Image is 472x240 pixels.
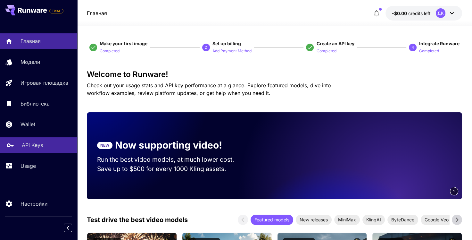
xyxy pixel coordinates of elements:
[21,38,41,44] ya-tr-span: Главная
[316,48,336,54] p: Completed
[316,47,336,55] button: Completed
[296,216,332,223] span: New releases
[419,41,460,46] span: Integrate Runware
[453,189,455,193] span: 1
[97,155,246,164] p: Run the best video models, at much lower cost.
[21,162,36,170] p: Usage
[22,141,43,149] p: API Keys
[100,48,120,54] p: Completed
[21,80,68,86] ya-tr-span: Игровая площадка
[205,45,207,50] p: 2
[362,216,385,223] span: KlingAI
[385,6,462,21] button: -$0.0045ДК
[87,82,331,96] span: Check out your usage stats and API key performance at a glance. Explore featured models, dive int...
[87,9,107,17] a: Главная
[97,164,246,174] p: Save up to $500 for every 1000 Kling assets.
[419,47,439,55] button: Completed
[408,11,431,16] span: credits left
[212,41,241,46] span: Set up billing
[334,215,360,225] div: MiniMax
[69,222,77,234] div: Свернуть боковую панель
[21,100,50,107] ya-tr-span: Библиотека
[64,224,72,232] button: Свернуть боковую панель
[251,216,293,223] span: Featured models
[437,11,444,15] ya-tr-span: ДК
[392,11,408,16] span: -$0.00
[387,215,418,225] div: ByteDance
[251,215,293,225] div: Featured models
[21,201,47,207] ya-tr-span: Настройки
[21,120,35,128] p: Wallet
[387,216,418,223] span: ByteDance
[212,48,252,54] p: Add Payment Method
[316,41,354,46] span: Create an API key
[50,9,63,13] span: TRIAL
[362,215,385,225] div: KlingAI
[392,10,431,17] div: -$0.0045
[100,142,109,148] p: NEW
[296,215,332,225] div: New releases
[421,215,452,225] div: Google Veo
[412,45,414,50] p: 4
[21,59,40,65] ya-tr-span: Модели
[100,41,147,46] span: Make your first image
[87,9,107,17] nav: панировочный сухарь
[419,48,439,54] p: Completed
[334,216,360,223] span: MiniMax
[212,47,252,55] button: Add Payment Method
[115,138,222,152] p: Now supporting video!
[49,7,63,15] span: Add your payment card to enable full platform functionality.
[421,216,452,223] span: Google Veo
[100,47,120,55] button: Completed
[87,70,462,79] h3: Welcome to Runware!
[87,215,188,225] p: Test drive the best video models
